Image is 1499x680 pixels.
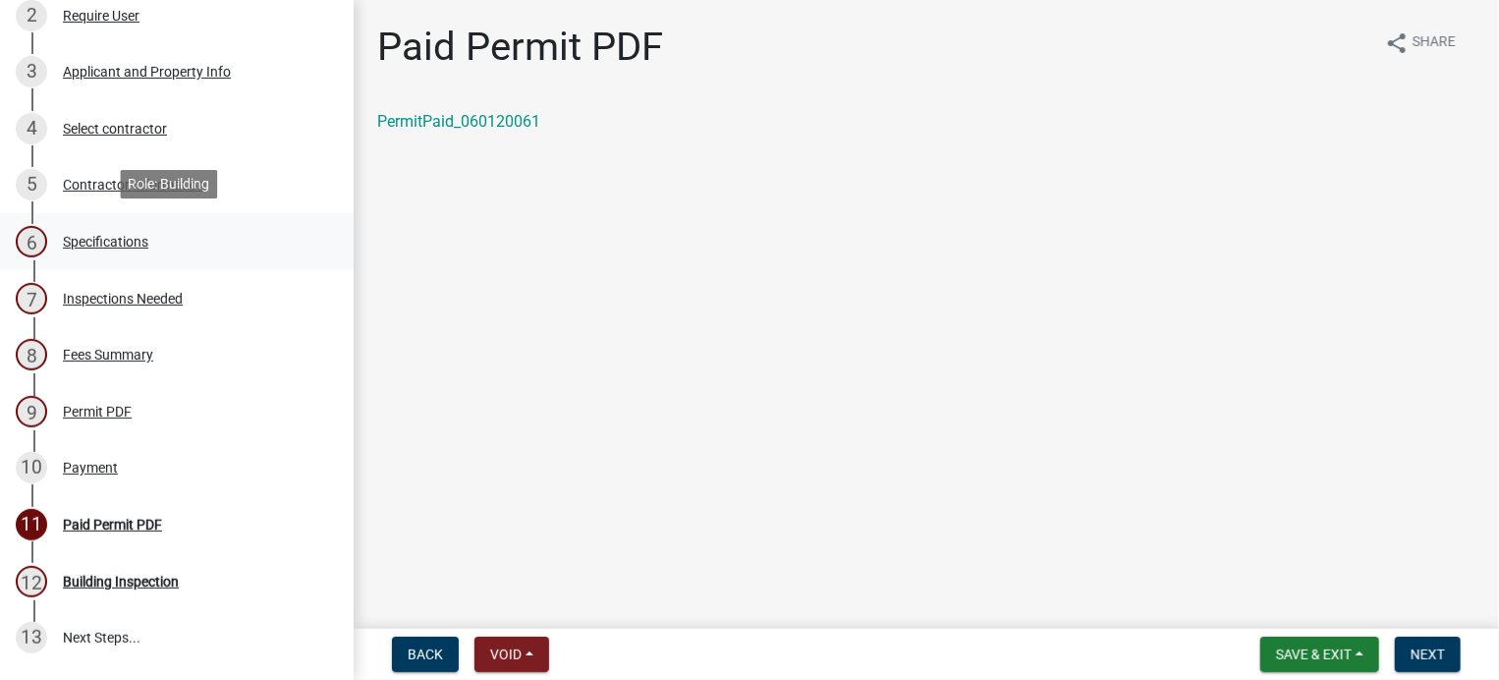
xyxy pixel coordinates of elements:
[63,405,132,419] div: Permit PDF
[474,637,549,672] button: Void
[16,56,47,87] div: 3
[16,509,47,540] div: 11
[63,461,118,475] div: Payment
[1276,647,1352,662] span: Save & Exit
[63,65,231,79] div: Applicant and Property Info
[16,396,47,427] div: 9
[63,292,183,306] div: Inspections Needed
[16,452,47,483] div: 10
[1413,31,1456,55] span: Share
[16,283,47,314] div: 7
[408,647,443,662] span: Back
[377,112,540,131] a: PermitPaid_060120061
[1260,637,1379,672] button: Save & Exit
[1385,31,1409,55] i: share
[377,24,663,71] h1: Paid Permit PDF
[63,518,162,532] div: Paid Permit PDF
[63,122,167,136] div: Select contractor
[63,9,139,23] div: Require User
[63,575,179,589] div: Building Inspection
[16,169,47,200] div: 5
[1369,24,1471,62] button: shareShare
[16,226,47,257] div: 6
[16,566,47,597] div: 12
[63,178,205,192] div: Contractor Information
[63,348,153,362] div: Fees Summary
[392,637,459,672] button: Back
[490,647,522,662] span: Void
[1395,637,1461,672] button: Next
[120,170,217,198] div: Role: Building
[16,113,47,144] div: 4
[63,235,148,249] div: Specifications
[16,339,47,370] div: 8
[1411,647,1445,662] span: Next
[16,622,47,653] div: 13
